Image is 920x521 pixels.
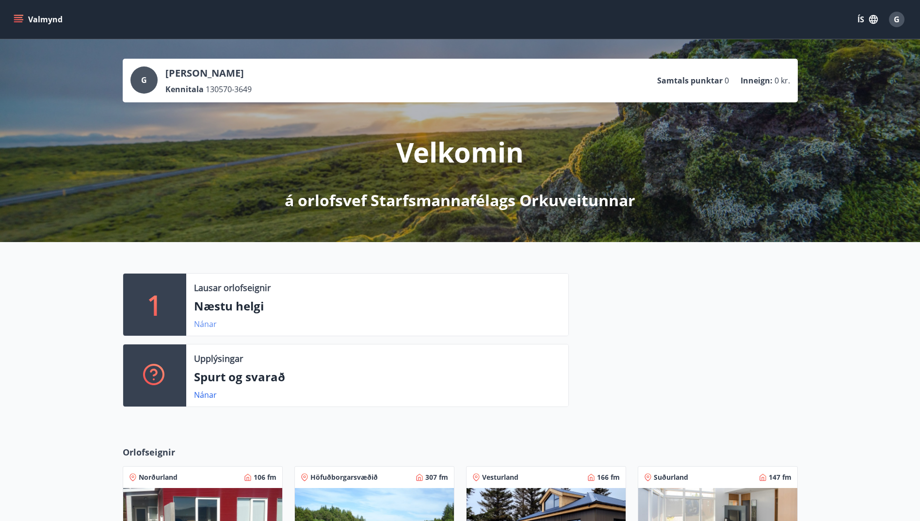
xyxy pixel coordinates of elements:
p: Inneign : [741,75,773,86]
button: ÍS [852,11,883,28]
p: Velkomin [396,133,524,170]
p: á orlofsvef Starfsmannafélags Orkuveitunnar [285,190,635,211]
span: Orlofseignir [123,446,175,458]
span: 0 kr. [775,75,790,86]
span: Höfuðborgarsvæðið [310,472,378,482]
span: G [141,75,147,85]
span: Vesturland [482,472,518,482]
span: G [894,14,900,25]
span: 147 fm [769,472,791,482]
a: Nánar [194,390,217,400]
a: Nánar [194,319,217,329]
span: 130570-3649 [206,84,252,95]
p: Spurt og svarað [194,369,561,385]
span: 307 fm [425,472,448,482]
p: Lausar orlofseignir [194,281,271,294]
button: menu [12,11,66,28]
span: Norðurland [139,472,178,482]
span: Suðurland [654,472,688,482]
span: 166 fm [597,472,620,482]
p: Kennitala [165,84,204,95]
p: Næstu helgi [194,298,561,314]
span: 0 [725,75,729,86]
span: 106 fm [254,472,276,482]
button: G [885,8,908,31]
p: Samtals punktar [657,75,723,86]
p: 1 [147,286,162,323]
p: [PERSON_NAME] [165,66,252,80]
p: Upplýsingar [194,352,243,365]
